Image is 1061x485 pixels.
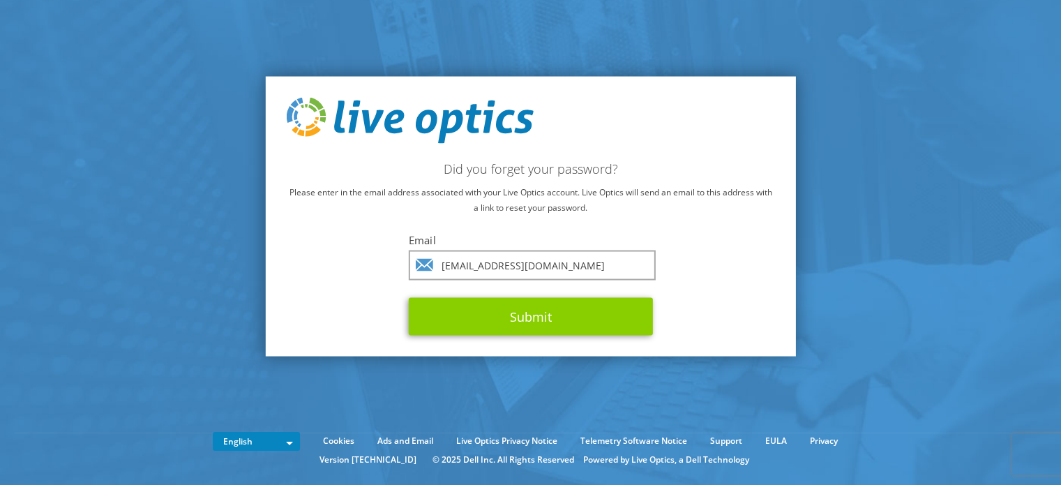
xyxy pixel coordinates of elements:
li: Powered by Live Optics, a Dell Technology [583,452,749,468]
a: Support [700,433,753,449]
label: Email [409,232,653,246]
li: Version [TECHNICAL_ID] [313,452,423,468]
a: Live Optics Privacy Notice [446,433,568,449]
p: Please enter in the email address associated with your Live Optics account. Live Optics will send... [286,184,775,215]
a: Telemetry Software Notice [570,433,698,449]
a: EULA [755,433,797,449]
a: Ads and Email [367,433,444,449]
a: Privacy [799,433,848,449]
li: © 2025 Dell Inc. All Rights Reserved [426,452,581,468]
h2: Did you forget your password? [286,161,775,176]
button: Submit [409,297,653,335]
img: live_optics_svg.svg [286,98,533,144]
a: Cookies [313,433,365,449]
